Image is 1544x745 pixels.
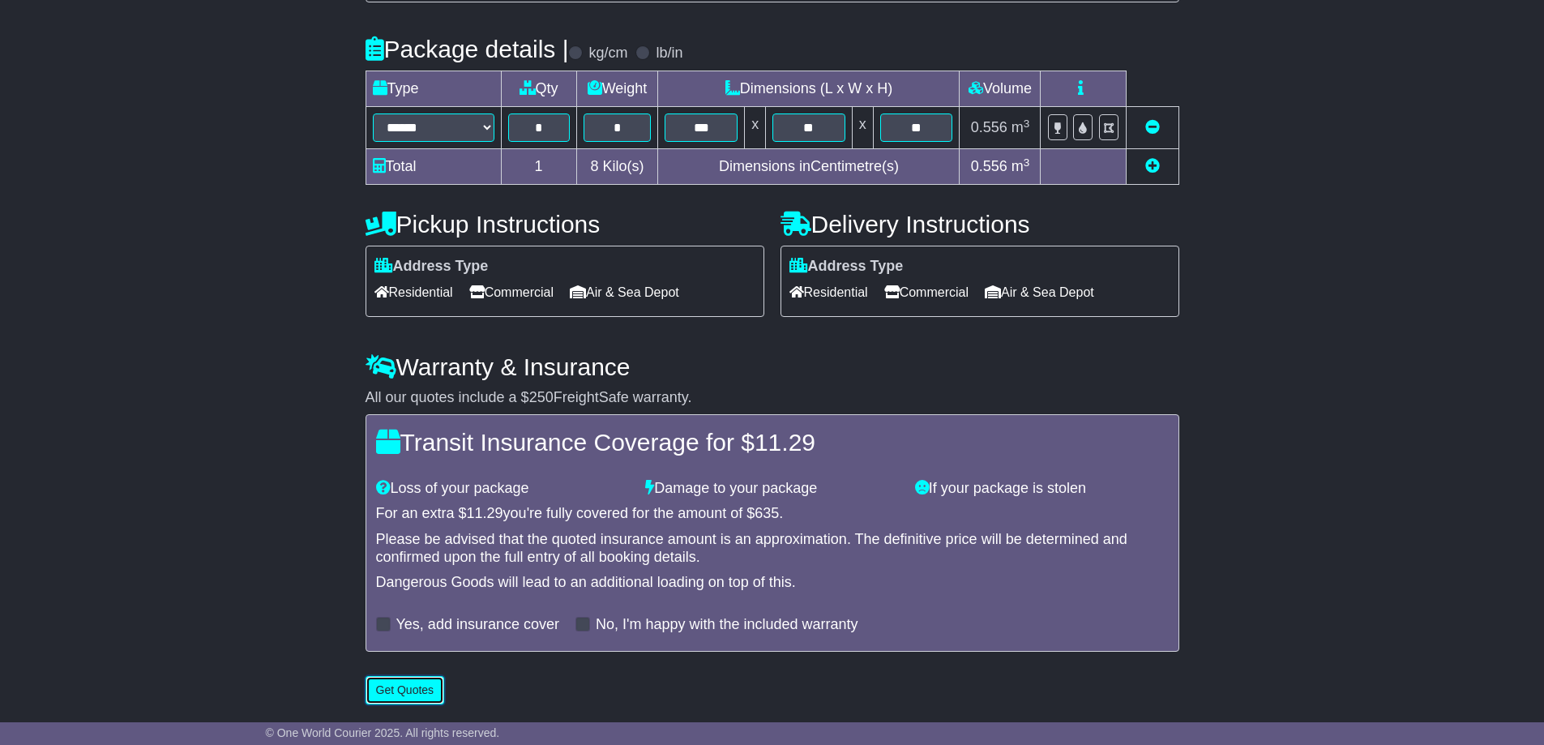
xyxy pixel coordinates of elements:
div: Dangerous Goods will lead to an additional loading on top of this. [376,574,1169,592]
td: Volume [960,71,1041,107]
a: Add new item [1145,158,1160,174]
h4: Warranty & Insurance [366,353,1179,380]
td: x [745,107,766,149]
h4: Delivery Instructions [781,211,1179,238]
span: 250 [529,389,554,405]
span: 11.29 [467,505,503,521]
td: x [852,107,873,149]
span: m [1012,119,1030,135]
span: © One World Courier 2025. All rights reserved. [266,726,500,739]
div: All our quotes include a $ FreightSafe warranty. [366,389,1179,407]
span: m [1012,158,1030,174]
td: Total [366,149,501,185]
h4: Pickup Instructions [366,211,764,238]
label: No, I'm happy with the included warranty [596,616,858,634]
span: 635 [755,505,779,521]
span: 0.556 [971,119,1007,135]
label: lb/in [656,45,682,62]
span: Air & Sea Depot [985,280,1094,305]
span: Commercial [884,280,969,305]
span: Commercial [469,280,554,305]
td: Qty [501,71,576,107]
span: Air & Sea Depot [570,280,679,305]
td: Type [366,71,501,107]
div: For an extra $ you're fully covered for the amount of $ . [376,505,1169,523]
span: 11.29 [755,429,815,456]
td: Weight [576,71,658,107]
a: Remove this item [1145,119,1160,135]
td: 1 [501,149,576,185]
div: Damage to your package [637,480,907,498]
span: 0.556 [971,158,1007,174]
button: Get Quotes [366,676,445,704]
label: kg/cm [588,45,627,62]
td: Dimensions in Centimetre(s) [658,149,960,185]
label: Yes, add insurance cover [396,616,559,634]
td: Kilo(s) [576,149,658,185]
label: Address Type [374,258,489,276]
div: If your package is stolen [907,480,1177,498]
td: Dimensions (L x W x H) [658,71,960,107]
span: 8 [590,158,598,174]
span: Residential [374,280,453,305]
h4: Package details | [366,36,569,62]
sup: 3 [1024,118,1030,130]
sup: 3 [1024,156,1030,169]
label: Address Type [789,258,904,276]
h4: Transit Insurance Coverage for $ [376,429,1169,456]
div: Loss of your package [368,480,638,498]
div: Please be advised that the quoted insurance amount is an approximation. The definitive price will... [376,531,1169,566]
span: Residential [789,280,868,305]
